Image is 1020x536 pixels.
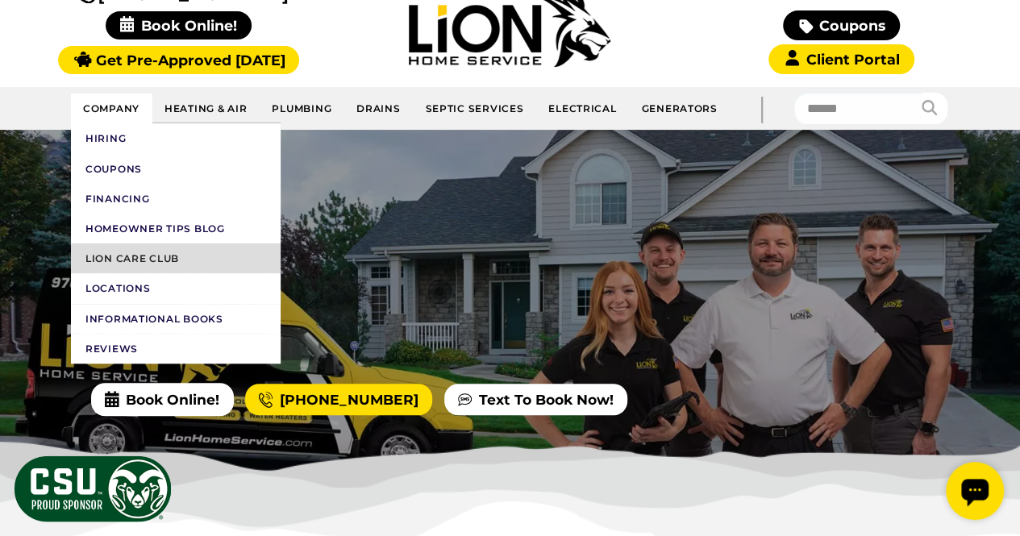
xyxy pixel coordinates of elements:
[71,184,281,214] a: Financing
[768,44,914,74] a: Client Portal
[71,304,281,334] a: Informational Books
[71,273,281,303] a: Locations
[783,10,899,40] a: Coupons
[71,93,152,123] a: Company
[413,93,536,123] a: Septic Services
[71,243,281,273] a: Lion Care Club
[344,93,413,123] a: Drains
[71,334,281,364] a: Reviews
[106,11,252,39] span: Book Online!
[245,384,432,416] a: [PHONE_NUMBER]
[6,6,65,64] div: Open chat widget
[12,454,173,524] img: CSU Sponsor Badge
[629,93,729,123] a: Generators
[71,214,281,243] a: Homeowner Tips Blog
[444,384,627,416] a: Text To Book Now!
[58,46,299,74] a: Get Pre-Approved [DATE]
[260,93,344,123] a: Plumbing
[91,383,233,415] span: Book Online!
[71,154,281,184] a: Coupons
[94,245,681,299] h1: About Us
[152,93,260,123] a: Heating & Air
[730,87,794,130] div: |
[71,123,281,153] a: Hiring
[536,93,629,123] a: Electrical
